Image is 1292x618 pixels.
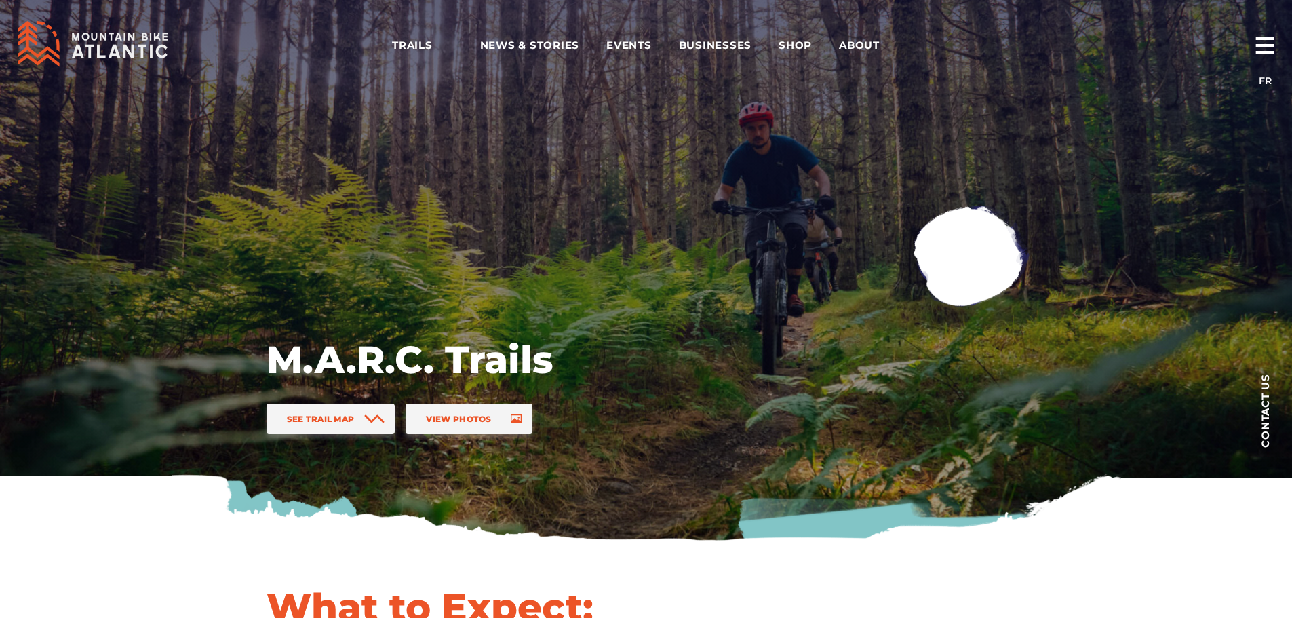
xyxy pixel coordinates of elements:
[426,414,491,424] span: View Photos
[959,244,983,269] ion-icon: play
[287,414,355,424] span: See Trail Map
[267,404,395,434] a: See Trail Map
[839,39,900,52] span: About
[679,39,752,52] span: Businesses
[406,404,532,434] a: View Photos
[1209,34,1231,56] ion-icon: search
[779,39,812,52] span: Shop
[434,36,453,55] ion-icon: arrow dropdown
[1238,353,1292,468] a: Contact us
[881,36,900,55] ion-icon: arrow dropdown
[480,39,580,52] span: News & Stories
[606,39,652,52] span: Events
[1259,75,1272,87] a: FR
[267,336,701,383] h1: M.A.R.C. Trails
[392,39,453,52] span: Trails
[1260,374,1270,448] span: Contact us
